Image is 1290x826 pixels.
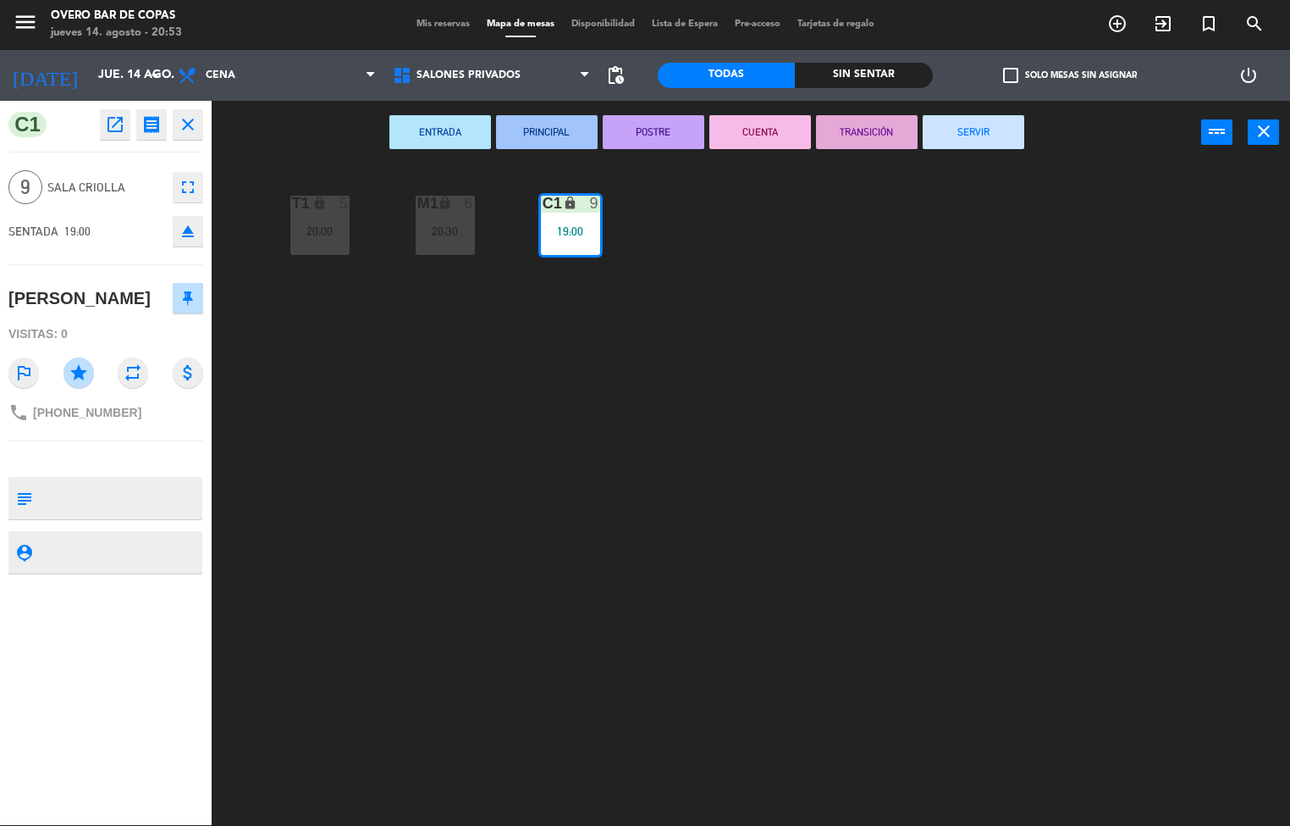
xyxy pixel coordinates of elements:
[709,115,811,149] button: CUENTA
[14,489,33,507] i: subject
[64,225,91,238] span: 19:00
[478,19,563,29] span: Mapa de mesas
[1254,121,1274,141] i: close
[1107,14,1127,34] i: add_circle_outline
[33,406,141,419] span: [PHONE_NUMBER]
[1248,119,1279,145] button: close
[603,115,704,149] button: POSTRE
[1238,65,1259,86] i: power_settings_new
[105,114,125,135] i: open_in_new
[8,285,151,313] div: [PERSON_NAME]
[47,178,164,197] span: Sala Criolla
[789,19,883,29] span: Tarjetas de regalo
[290,225,350,237] div: 20:00
[658,63,795,88] div: Todas
[464,196,474,211] div: 6
[816,115,918,149] button: TRANSICIÓN
[496,115,598,149] button: PRINCIPAL
[178,221,198,241] i: eject
[589,196,599,211] div: 9
[173,358,203,388] i: attach_money
[178,177,198,197] i: fullscreen
[173,109,203,140] button: close
[923,115,1024,149] button: SERVIR
[417,196,418,211] div: M1
[795,63,932,88] div: Sin sentar
[408,19,478,29] span: Mis reservas
[438,196,452,210] i: lock
[100,109,130,140] button: open_in_new
[1003,68,1137,83] label: Solo mesas sin asignar
[1201,119,1232,145] button: power_input
[63,358,94,388] i: star
[136,109,167,140] button: receipt
[145,65,165,86] i: arrow_drop_down
[173,216,203,247] button: eject
[416,69,521,81] span: Salones Privados
[1153,14,1173,34] i: exit_to_app
[605,65,626,86] span: pending_actions
[563,19,643,29] span: Disponibilidad
[8,358,39,388] i: outlined_flag
[8,170,42,204] span: 9
[8,225,58,238] span: SENTADA
[8,112,47,137] span: C1
[13,9,38,35] i: menu
[543,196,543,211] div: C1
[206,69,235,81] span: Cena
[51,8,182,25] div: Overo Bar de Copas
[178,114,198,135] i: close
[1207,121,1227,141] i: power_input
[389,115,491,149] button: ENTRADA
[726,19,789,29] span: Pre-acceso
[541,225,600,237] div: 19:00
[292,196,293,211] div: T1
[8,319,203,349] div: Visitas: 0
[312,196,327,210] i: lock
[141,114,162,135] i: receipt
[173,172,203,202] button: fullscreen
[1199,14,1219,34] i: turned_in_not
[339,196,349,211] div: 5
[1244,14,1265,34] i: search
[118,358,148,388] i: repeat
[13,9,38,41] button: menu
[1003,68,1018,83] span: check_box_outline_blank
[563,196,577,210] i: lock
[416,225,475,237] div: 20:30
[643,19,726,29] span: Lista de Espera
[14,543,33,562] i: person_pin
[51,25,182,42] div: jueves 14. agosto - 20:53
[8,402,29,423] i: phone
